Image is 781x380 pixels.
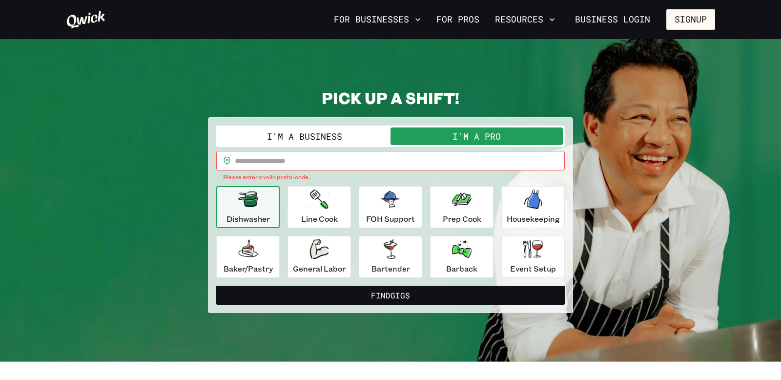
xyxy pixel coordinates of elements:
button: Barback [430,236,493,278]
p: FOH Support [366,213,415,225]
button: Dishwasher [216,186,280,228]
p: General Labor [293,263,346,274]
a: Business Login [567,9,658,30]
button: Line Cook [288,186,351,228]
a: For Pros [432,11,483,28]
button: Bartender [359,236,422,278]
button: FOH Support [359,186,422,228]
p: Baker/Pastry [224,263,273,274]
button: Baker/Pastry [216,236,280,278]
button: Housekeeping [501,186,565,228]
button: Resources [491,11,559,28]
button: General Labor [288,236,351,278]
button: FindGigs [216,286,565,305]
button: Event Setup [501,236,565,278]
button: I'm a Pro [390,127,563,145]
p: Dishwasher [226,213,270,225]
p: Prep Cook [443,213,481,225]
p: Event Setup [510,263,556,274]
p: Bartender [371,263,410,274]
button: Signup [666,9,715,30]
p: Please enter a valid postal code. [223,172,558,182]
button: Prep Cook [430,186,493,228]
button: For Businesses [330,11,425,28]
p: Barback [446,263,477,274]
p: Housekeeping [507,213,560,225]
h2: PICK UP A SHIFT! [208,88,573,107]
button: I'm a Business [218,127,390,145]
p: Line Cook [301,213,338,225]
